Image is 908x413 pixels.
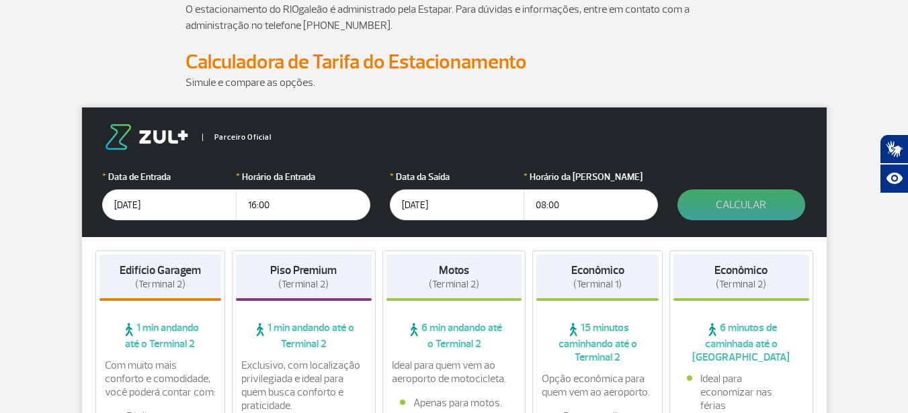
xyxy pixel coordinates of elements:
label: Horário da Entrada [236,170,370,184]
label: Data de Entrada [102,170,237,184]
label: Data da Saída [390,170,524,184]
span: 6 minutos de caminhada até o [GEOGRAPHIC_DATA] [673,321,809,364]
p: Opção econômica para quem vem ao aeroporto. [542,372,653,399]
input: hh:mm [524,189,658,220]
p: Simule e compare as opções. [185,75,723,91]
button: Calcular [677,189,805,220]
strong: Piso Premium [270,263,337,277]
label: Horário da [PERSON_NAME] [524,170,658,184]
button: Abrir tradutor de língua de sinais. [880,134,908,164]
span: 1 min andando até o Terminal 2 [99,321,222,351]
span: (Terminal 2) [716,278,766,291]
span: (Terminal 2) [429,278,479,291]
button: Abrir recursos assistivos. [880,164,908,193]
div: Plugin de acessibilidade da Hand Talk. [880,134,908,193]
input: dd/mm/aaaa [390,189,524,220]
p: O estacionamento do RIOgaleão é administrado pela Estapar. Para dúvidas e informações, entre em c... [185,1,723,34]
span: Parceiro Oficial [202,134,272,141]
p: Exclusivo, com localização privilegiada e ideal para quem busca conforto e praticidade. [241,359,366,412]
img: logo-zul.png [102,124,191,150]
input: dd/mm/aaaa [102,189,237,220]
li: Apenas para motos. [400,396,509,410]
span: (Terminal 2) [278,278,329,291]
p: Com muito mais conforto e comodidade, você poderá contar com: [105,359,216,399]
strong: Econômico [571,263,624,277]
span: 15 minutos caminhando até o Terminal 2 [536,321,659,364]
h2: Calculadora de Tarifa do Estacionamento [185,50,723,75]
span: (Terminal 2) [135,278,185,291]
span: 1 min andando até o Terminal 2 [236,321,372,351]
p: Ideal para quem vem ao aeroporto de motocicleta. [392,359,517,385]
span: (Terminal 1) [573,278,622,291]
input: hh:mm [236,189,370,220]
strong: Motos [439,263,469,277]
span: 6 min andando até o Terminal 2 [386,321,522,351]
li: Ideal para economizar nas férias [687,372,796,412]
strong: Edifício Garagem [120,263,201,277]
strong: Econômico [714,263,768,277]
